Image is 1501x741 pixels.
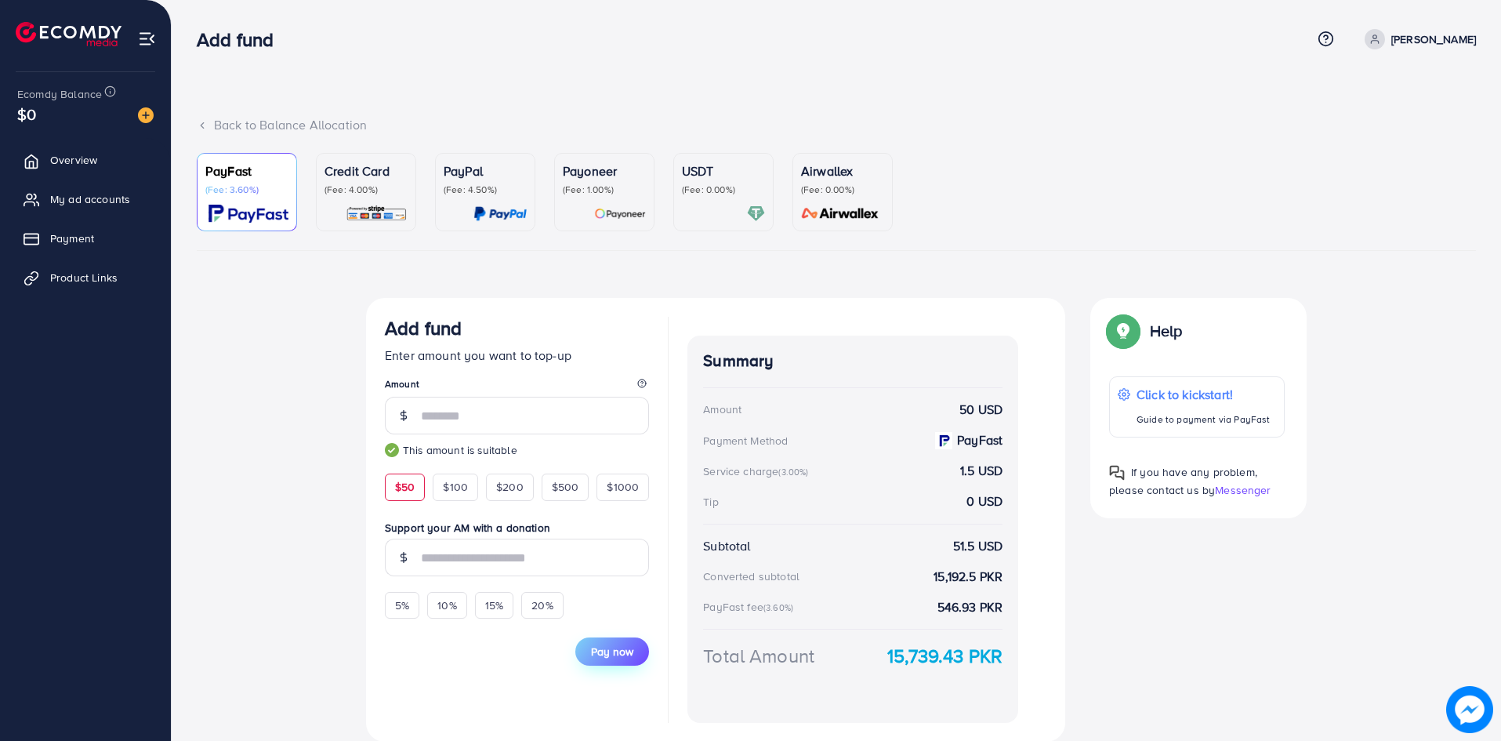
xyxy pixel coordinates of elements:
p: Credit Card [324,162,408,180]
p: Guide to payment via PayFast [1137,410,1270,429]
strong: PayFast [957,431,1002,449]
strong: 1.5 USD [960,462,1002,480]
strong: 15,192.5 PKR [934,568,1002,586]
p: USDT [682,162,765,180]
img: payment [935,432,952,449]
img: Popup guide [1109,317,1137,345]
img: card [796,205,884,223]
p: (Fee: 3.60%) [205,183,288,196]
h4: Summary [703,351,1002,371]
span: Payment [50,231,94,246]
span: Messenger [1215,482,1271,498]
div: Back to Balance Allocation [197,116,1476,134]
img: card [208,205,288,223]
h3: Add fund [197,28,286,51]
legend: Amount [385,377,649,397]
span: 5% [395,598,409,613]
img: card [594,205,646,223]
small: This amount is suitable [385,442,649,458]
span: Ecomdy Balance [17,86,102,102]
strong: 51.5 USD [953,537,1002,555]
p: Airwallex [801,162,884,180]
span: $1000 [607,479,639,495]
strong: 15,739.43 PKR [887,642,1002,670]
p: Help [1150,321,1183,340]
div: Converted subtotal [703,568,799,584]
img: image [1446,686,1493,733]
a: My ad accounts [12,183,159,215]
p: (Fee: 0.00%) [801,183,884,196]
small: (3.00%) [778,466,808,478]
img: guide [385,443,399,457]
span: Overview [50,152,97,168]
img: card [346,205,408,223]
h3: Add fund [385,317,462,340]
p: (Fee: 4.00%) [324,183,408,196]
span: Product Links [50,270,118,285]
span: $0 [17,103,36,125]
strong: 546.93 PKR [937,598,1003,616]
div: Subtotal [703,537,750,555]
p: [PERSON_NAME] [1391,30,1476,49]
p: (Fee: 0.00%) [682,183,765,196]
small: (3.60%) [763,601,793,614]
a: Product Links [12,262,159,293]
a: Payment [12,223,159,254]
span: 20% [531,598,553,613]
div: Amount [703,401,741,417]
span: Pay now [591,644,633,659]
img: Popup guide [1109,465,1125,481]
a: Overview [12,144,159,176]
label: Support your AM with a donation [385,520,649,536]
div: Payment Method [703,433,788,449]
strong: 50 USD [959,401,1002,419]
span: $100 [443,479,468,495]
p: (Fee: 1.00%) [563,183,646,196]
img: logo [16,22,121,46]
span: $200 [496,479,524,495]
img: card [473,205,527,223]
p: Enter amount you want to top-up [385,346,649,365]
strong: 0 USD [966,492,1002,510]
div: Service charge [703,463,813,479]
div: Total Amount [703,642,814,670]
span: $500 [552,479,579,495]
p: PayFast [205,162,288,180]
img: card [747,205,765,223]
button: Pay now [575,637,649,666]
span: 10% [437,598,456,613]
img: image [138,107,154,123]
div: Tip [703,494,718,510]
span: My ad accounts [50,191,130,207]
p: (Fee: 4.50%) [444,183,527,196]
img: menu [138,30,156,48]
span: $50 [395,479,415,495]
span: If you have any problem, please contact us by [1109,464,1257,498]
p: PayPal [444,162,527,180]
a: [PERSON_NAME] [1358,29,1476,49]
p: Click to kickstart! [1137,385,1270,404]
div: PayFast fee [703,599,798,615]
p: Payoneer [563,162,646,180]
span: 15% [485,598,503,613]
